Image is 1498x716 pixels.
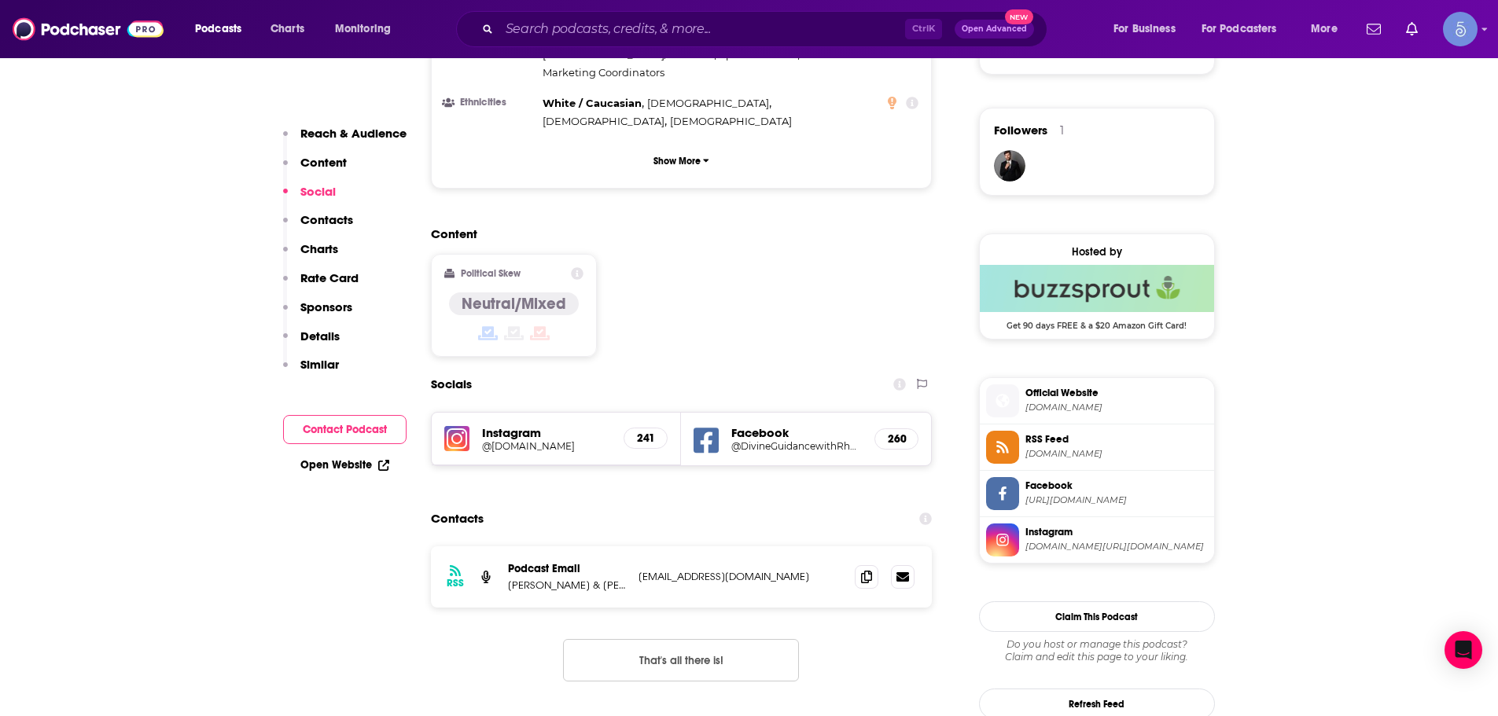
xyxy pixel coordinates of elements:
span: [DEMOGRAPHIC_DATA] [543,115,664,127]
span: Instagram [1025,525,1208,539]
h5: 241 [637,431,654,445]
button: Sponsors [283,299,352,329]
p: Social [300,184,336,199]
a: Show notifications dropdown [1360,16,1387,42]
button: Social [283,184,336,213]
span: White / Caucasian [543,97,642,109]
button: Contact Podcast [283,415,407,444]
h3: RSS [447,577,464,589]
span: [DEMOGRAPHIC_DATA]/Ministers [543,48,714,61]
span: For Business [1113,18,1176,40]
button: Reach & Audience [283,126,407,155]
p: Contacts [300,212,353,227]
a: @[DOMAIN_NAME] [482,440,612,452]
p: Show More [653,156,701,167]
h5: 260 [888,432,905,446]
span: [DEMOGRAPHIC_DATA] [647,97,769,109]
a: Instagram[DOMAIN_NAME][URL][DOMAIN_NAME] [986,523,1208,556]
input: Search podcasts, credits, & more... [499,17,905,42]
span: [DEMOGRAPHIC_DATA] [670,115,792,127]
button: Charts [283,241,338,270]
img: JohirMia [994,150,1025,182]
p: [PERSON_NAME] & [PERSON_NAME] [508,578,626,592]
span: Official Website [1025,386,1208,400]
p: Content [300,155,347,170]
img: iconImage [444,426,469,451]
div: Search podcasts, credits, & more... [471,11,1062,47]
button: Open AdvancedNew [955,20,1034,39]
h2: Political Skew [461,268,521,279]
button: Contacts [283,212,353,241]
p: Details [300,329,340,343]
button: Show More [444,146,919,175]
button: Claim This Podcast [979,601,1215,632]
span: Facebook [1025,479,1208,493]
button: Content [283,155,347,184]
p: Charts [300,241,338,256]
a: @DivineGuidancewithRhonda [731,440,862,452]
span: Open Advanced [962,25,1027,33]
span: Do you host or manage this podcast? [979,638,1215,651]
span: Marketing Coordinators [543,66,664,79]
img: Buzzsprout Deal: Get 90 days FREE & a $20 Amazon Gift Card! [980,265,1214,312]
span: feeds.buzzsprout.com [1025,448,1208,460]
span: Followers [994,123,1047,138]
div: Claim and edit this page to your liking. [979,638,1215,663]
button: open menu [1102,17,1195,42]
span: More [1311,18,1338,40]
a: Open Website [300,458,389,472]
button: Details [283,329,340,358]
button: open menu [184,17,262,42]
button: Similar [283,357,339,386]
div: Hosted by [980,245,1214,259]
h2: Socials [431,369,472,399]
span: RSS Feed [1025,432,1208,446]
button: Show profile menu [1443,12,1478,46]
span: New [1005,9,1033,24]
button: open menu [1191,17,1300,42]
p: Rate Card [300,270,359,285]
p: Podcast Email [508,562,626,575]
span: https://www.facebook.com/DivineGuidancewithRhonda [1025,494,1208,506]
div: 1 [1060,123,1064,138]
span: Logged in as Spiral5-G1 [1443,12,1478,46]
span: Sports Coaches [720,48,797,61]
a: Charts [260,17,314,42]
a: RSS Feed[DOMAIN_NAME] [986,431,1208,464]
h2: Contacts [431,504,484,534]
span: For Podcasters [1202,18,1277,40]
img: Podchaser - Follow, Share and Rate Podcasts [13,14,164,44]
button: Rate Card [283,270,359,299]
span: buzzsprout.com [1025,402,1208,413]
h5: Facebook [731,425,862,440]
span: , [543,112,667,130]
a: Buzzsprout Deal: Get 90 days FREE & a $20 Amazon Gift Card! [980,265,1214,329]
p: Reach & Audience [300,126,407,141]
span: Get 90 days FREE & a $20 Amazon Gift Card! [980,312,1214,331]
h5: Instagram [482,425,612,440]
span: instagram.com/living.the.reiki.life [1025,541,1208,553]
span: , [647,94,771,112]
span: , [543,94,644,112]
button: open menu [1300,17,1357,42]
button: Nothing here. [563,639,799,681]
img: User Profile [1443,12,1478,46]
a: Facebook[URL][DOMAIN_NAME] [986,477,1208,510]
h3: Ethnicities [444,97,536,108]
span: Ctrl K [905,19,942,39]
p: Sponsors [300,299,352,314]
h2: Content [431,226,920,241]
h4: Neutral/Mixed [462,294,566,314]
p: Similar [300,357,339,372]
div: Open Intercom Messenger [1445,631,1482,669]
span: Podcasts [195,18,241,40]
span: Monitoring [335,18,391,40]
a: Show notifications dropdown [1400,16,1424,42]
a: Official Website[DOMAIN_NAME] [986,384,1208,417]
p: [EMAIL_ADDRESS][DOMAIN_NAME] [639,570,843,583]
span: Charts [271,18,304,40]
